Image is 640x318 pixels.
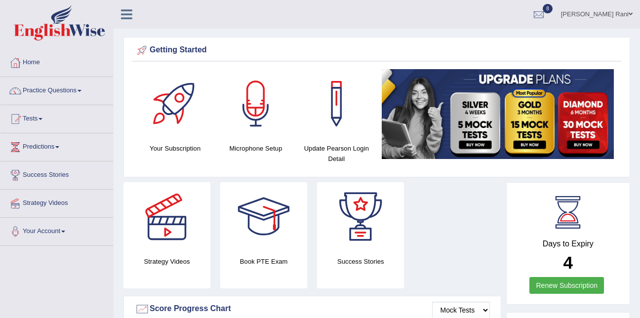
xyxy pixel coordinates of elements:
[123,256,210,267] h4: Strategy Videos
[135,302,490,317] div: Score Progress Chart
[140,143,210,154] h4: Your Subscription
[382,69,614,159] img: small5.jpg
[518,239,619,248] h4: Days to Expiry
[220,143,291,154] h4: Microphone Setup
[563,253,573,272] b: 4
[0,190,113,214] a: Strategy Videos
[220,256,307,267] h4: Book PTE Exam
[0,133,113,158] a: Predictions
[529,277,604,294] a: Renew Subscription
[317,256,404,267] h4: Success Stories
[135,43,619,58] div: Getting Started
[0,218,113,242] a: Your Account
[0,49,113,74] a: Home
[0,77,113,102] a: Practice Questions
[543,4,553,13] span: 8
[0,105,113,130] a: Tests
[301,143,372,164] h4: Update Pearson Login Detail
[0,161,113,186] a: Success Stories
